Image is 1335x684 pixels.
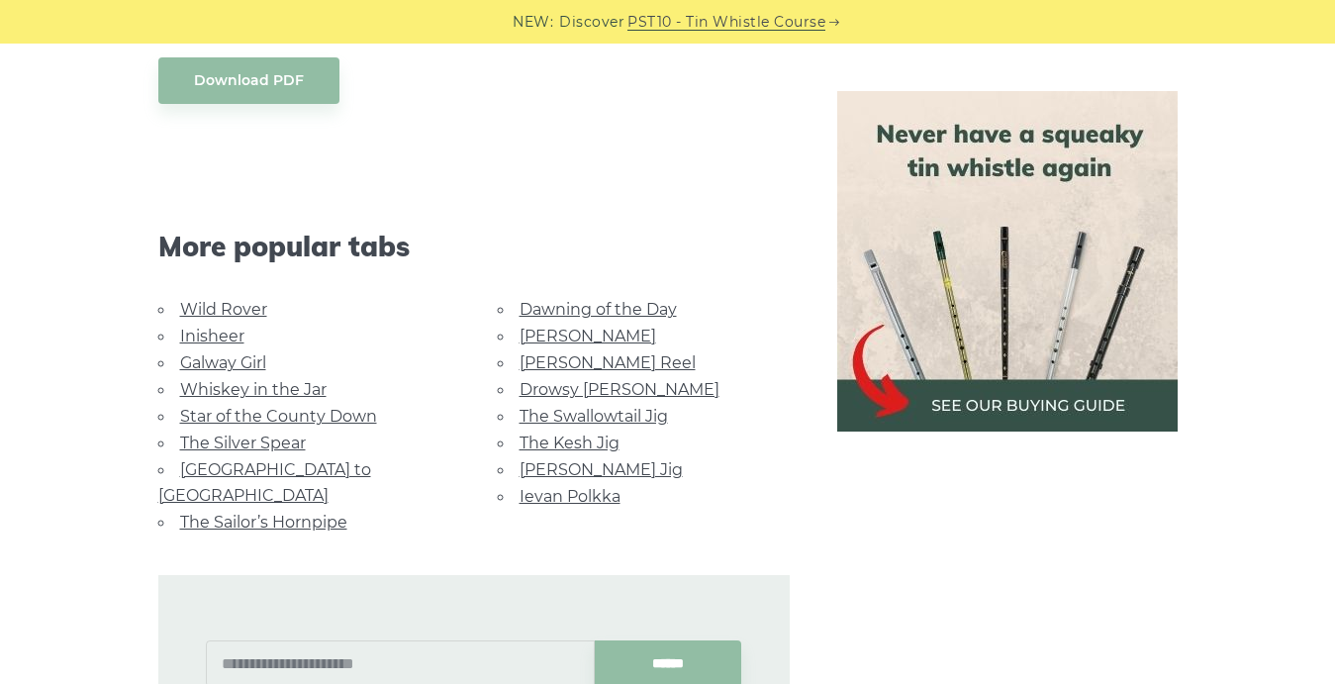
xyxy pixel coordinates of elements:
a: Dawning of the Day [520,300,677,319]
a: Star of the County Down [180,407,377,426]
a: The Swallowtail Jig [520,407,668,426]
a: [PERSON_NAME] [520,327,656,345]
a: The Silver Spear [180,434,306,452]
a: Ievan Polkka [520,487,620,506]
span: NEW: [513,11,553,34]
a: Wild Rover [180,300,267,319]
span: Discover [559,11,624,34]
a: [PERSON_NAME] Reel [520,353,696,372]
a: Inisheer [180,327,244,345]
a: Drowsy [PERSON_NAME] [520,380,719,399]
span: More popular tabs [158,230,790,263]
a: Whiskey in the Jar [180,380,327,399]
a: The Sailor’s Hornpipe [180,513,347,532]
img: tin whistle buying guide [837,91,1178,432]
a: PST10 - Tin Whistle Course [627,11,825,34]
a: The Kesh Jig [520,434,620,452]
a: Galway Girl [180,353,266,372]
a: Download PDF [158,57,339,104]
a: [PERSON_NAME] Jig [520,460,683,479]
a: [GEOGRAPHIC_DATA] to [GEOGRAPHIC_DATA] [158,460,371,505]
